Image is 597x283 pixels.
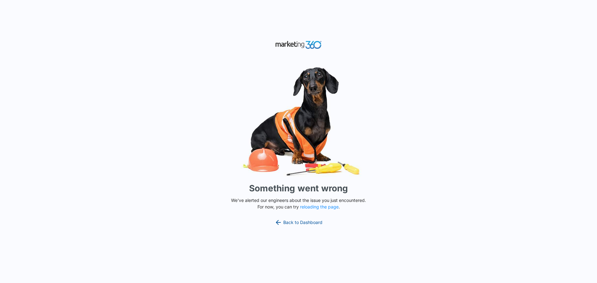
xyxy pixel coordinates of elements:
[300,204,339,209] button: reloading the page
[205,63,392,179] img: Sad Dog
[249,182,348,195] h1: Something went wrong
[229,197,368,210] p: We've alerted our engineers about the issue you just encountered. For now, you can try .
[275,219,322,226] a: Back to Dashboard
[275,39,322,50] img: Marketing 360 Logo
